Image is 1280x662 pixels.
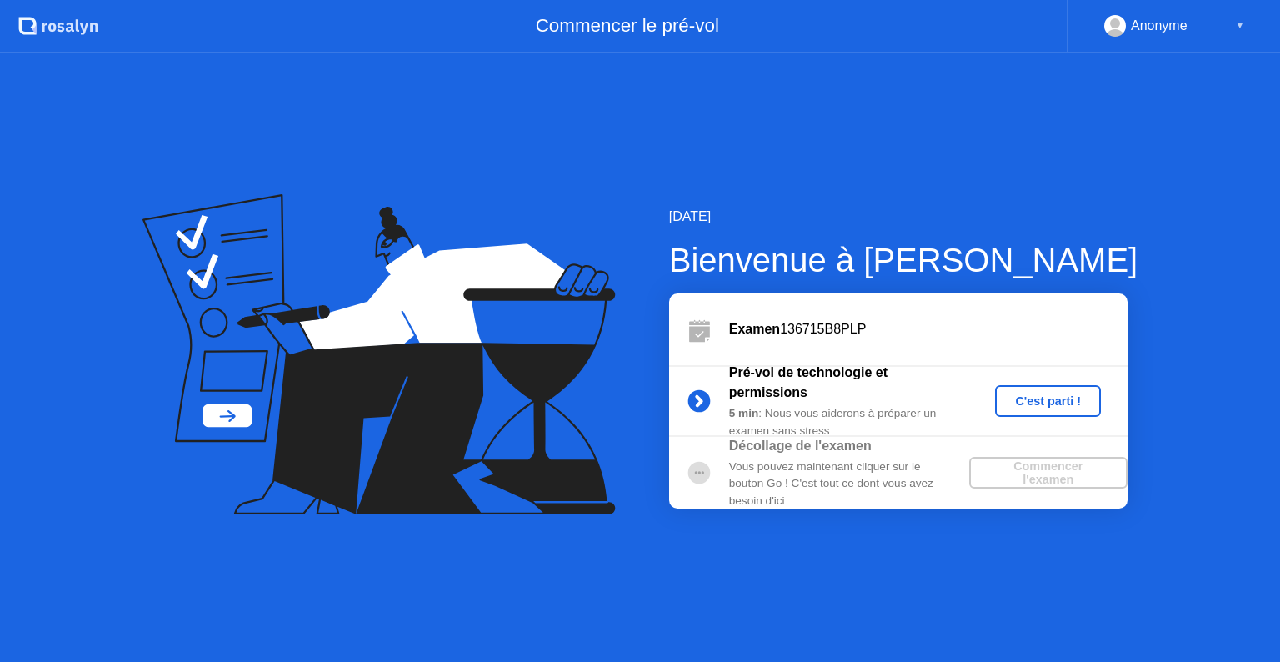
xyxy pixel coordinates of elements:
[729,319,1127,339] div: 136715B8PLP
[729,365,887,399] b: Pré-vol de technologie et permissions
[976,459,1121,486] div: Commencer l'examen
[995,385,1101,417] button: C'est parti !
[669,207,1137,227] div: [DATE]
[729,322,780,336] b: Examen
[729,439,872,453] b: Décollage de l'examen
[969,457,1127,489] button: Commencer l'examen
[729,407,759,419] b: 5 min
[669,235,1137,285] div: Bienvenue à [PERSON_NAME]
[1236,15,1244,37] div: ▼
[1002,394,1094,408] div: C'est parti !
[729,405,969,439] div: : Nous vous aiderons à préparer un examen sans stress
[1131,15,1187,37] div: Anonyme
[729,459,969,509] div: Vous pouvez maintenant cliquer sur le bouton Go ! C'est tout ce dont vous avez besoin d'ici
